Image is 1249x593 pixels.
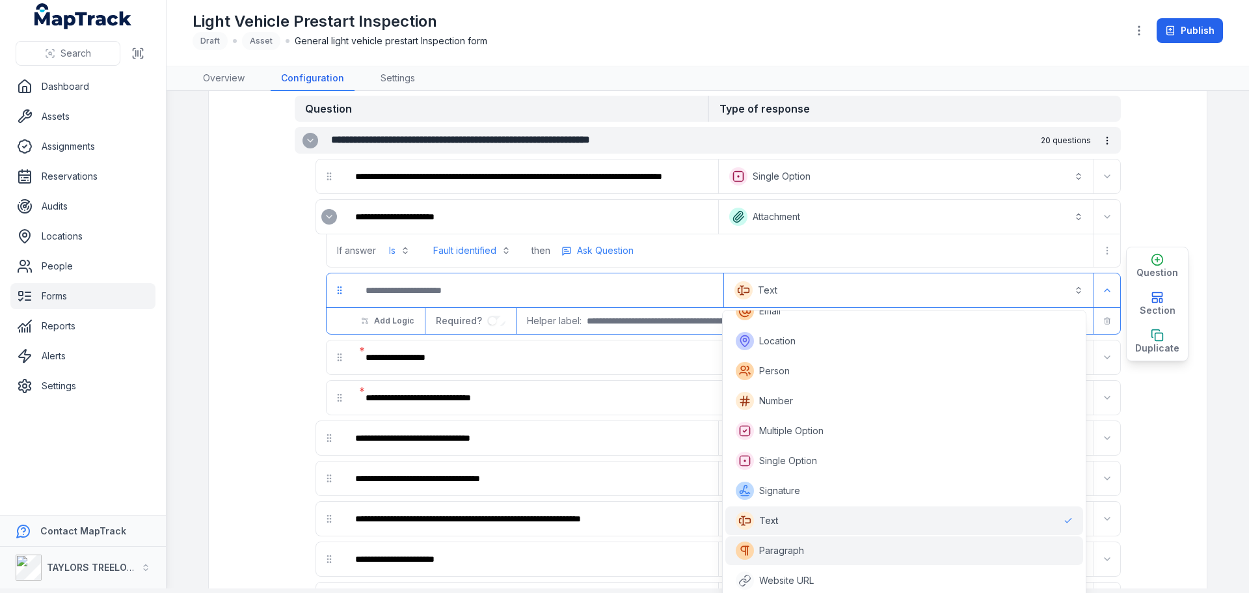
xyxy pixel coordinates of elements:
[759,305,781,318] span: Email
[759,484,800,497] span: Signature
[759,454,817,467] span: Single Option
[727,276,1091,305] button: Text
[759,365,790,378] span: Person
[759,574,814,587] span: Website URL
[759,335,796,348] span: Location
[759,394,793,407] span: Number
[759,514,779,527] span: Text
[759,544,804,557] span: Paragraph
[759,424,824,437] span: Multiple Option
